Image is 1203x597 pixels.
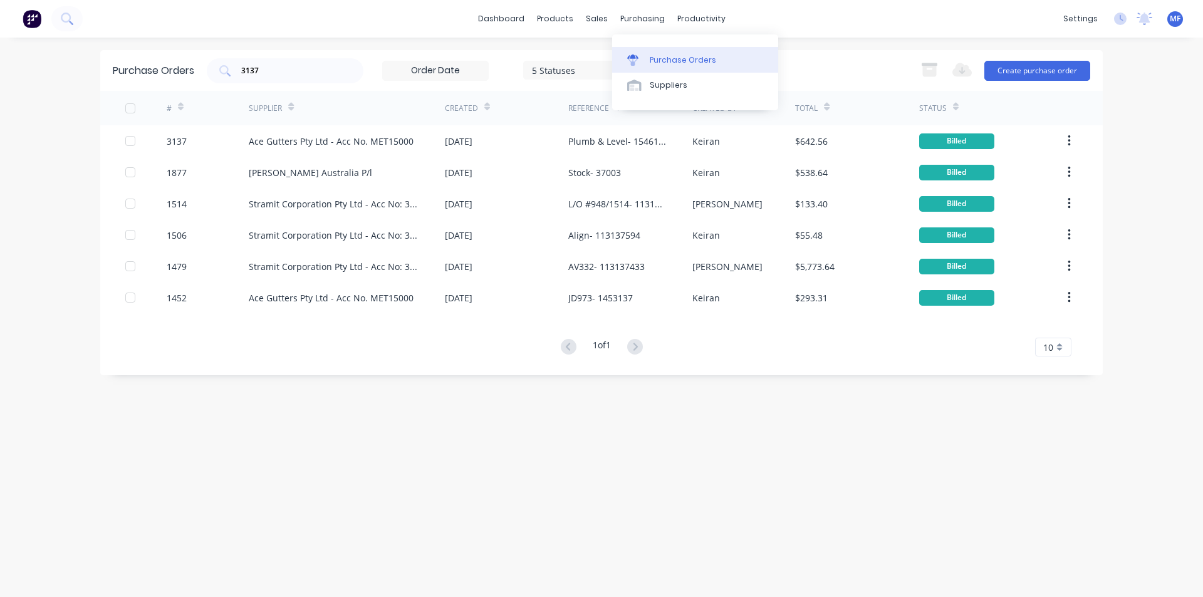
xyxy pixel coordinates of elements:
[795,166,828,179] div: $538.64
[795,197,828,210] div: $133.40
[249,166,372,179] div: [PERSON_NAME] Australia P/l
[919,165,994,180] div: Billed
[692,260,763,273] div: [PERSON_NAME]
[249,197,420,210] div: Stramit Corporation Pty Ltd - Acc No: 32915
[692,229,720,242] div: Keiran
[795,103,818,114] div: Total
[1057,9,1104,28] div: settings
[568,291,633,304] div: JD973- 1453137
[568,135,667,148] div: Plumb & Level- 1546102
[249,103,282,114] div: Supplier
[919,103,947,114] div: Status
[445,197,472,210] div: [DATE]
[472,9,531,28] a: dashboard
[249,229,420,242] div: Stramit Corporation Pty Ltd - Acc No: 32915
[167,291,187,304] div: 1452
[612,73,778,98] a: Suppliers
[167,260,187,273] div: 1479
[383,61,488,80] input: Order Date
[795,260,835,273] div: $5,773.64
[445,166,472,179] div: [DATE]
[1170,13,1180,24] span: MF
[23,9,41,28] img: Factory
[532,63,622,76] div: 5 Statuses
[568,260,645,273] div: AV332- 113137433
[568,197,667,210] div: L/O #948/1514- 113137758
[692,166,720,179] div: Keiran
[240,65,344,77] input: Search purchase orders...
[568,166,621,179] div: Stock- 37003
[795,229,823,242] div: $55.48
[692,197,763,210] div: [PERSON_NAME]
[167,135,187,148] div: 3137
[249,260,420,273] div: Stramit Corporation Pty Ltd - Acc No: 32915
[593,338,611,356] div: 1 of 1
[650,55,716,66] div: Purchase Orders
[445,229,472,242] div: [DATE]
[795,135,828,148] div: $642.56
[650,80,687,91] div: Suppliers
[531,9,580,28] div: products
[167,229,187,242] div: 1506
[445,103,478,114] div: Created
[568,103,609,114] div: Reference
[167,166,187,179] div: 1877
[167,197,187,210] div: 1514
[795,291,828,304] div: $293.31
[692,291,720,304] div: Keiran
[249,291,414,304] div: Ace Gutters Pty Ltd - Acc No. MET15000
[1043,341,1053,354] span: 10
[984,61,1090,81] button: Create purchase order
[919,259,994,274] div: Billed
[919,196,994,212] div: Billed
[612,47,778,72] a: Purchase Orders
[445,291,472,304] div: [DATE]
[671,9,732,28] div: productivity
[445,260,472,273] div: [DATE]
[568,229,640,242] div: Align- 113137594
[919,133,994,149] div: Billed
[919,290,994,306] div: Billed
[692,135,720,148] div: Keiran
[445,135,472,148] div: [DATE]
[580,9,614,28] div: sales
[113,63,194,78] div: Purchase Orders
[167,103,172,114] div: #
[249,135,414,148] div: Ace Gutters Pty Ltd - Acc No. MET15000
[919,227,994,243] div: Billed
[614,9,671,28] div: purchasing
